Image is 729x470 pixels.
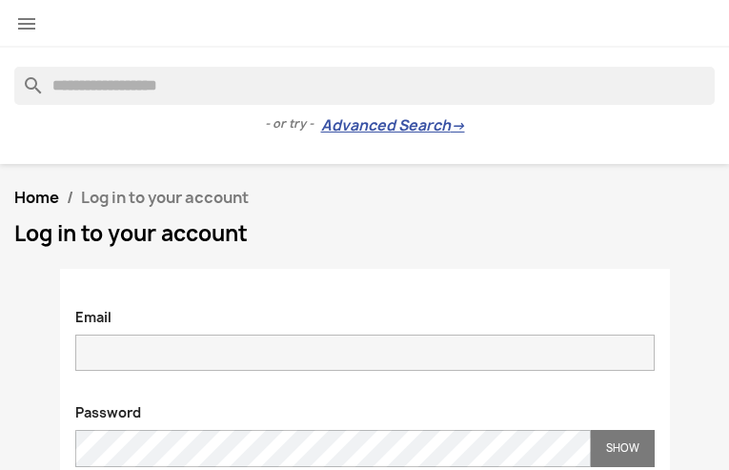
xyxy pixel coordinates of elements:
[61,298,126,327] label: Email
[591,430,655,467] button: Show
[15,12,38,35] i: 
[81,187,249,208] span: Log in to your account
[321,116,465,135] a: Advanced Search→
[61,394,155,422] label: Password
[75,430,591,467] input: Password input
[451,116,465,135] span: →
[14,187,59,208] a: Home
[14,222,715,245] h1: Log in to your account
[14,67,37,90] i: search
[14,67,715,105] input: Search
[265,114,321,133] span: - or try -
